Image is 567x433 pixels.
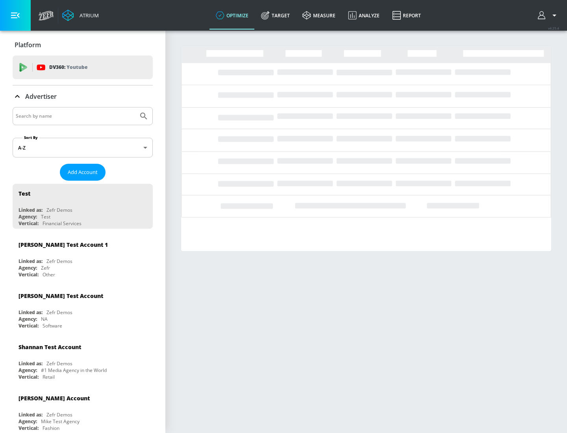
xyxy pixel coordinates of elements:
[19,220,39,227] div: Vertical:
[16,111,135,121] input: Search by name
[19,190,30,197] div: Test
[43,374,55,380] div: Retail
[46,207,72,213] div: Zefr Demos
[19,343,81,351] div: Shannan Test Account
[43,322,62,329] div: Software
[15,41,41,49] p: Platform
[19,258,43,265] div: Linked as:
[342,1,386,30] a: Analyze
[46,309,72,316] div: Zefr Demos
[19,360,43,367] div: Linked as:
[19,265,37,271] div: Agency:
[43,425,59,431] div: Fashion
[43,271,55,278] div: Other
[13,184,153,229] div: TestLinked as:Zefr DemosAgency:TestVertical:Financial Services
[46,258,72,265] div: Zefr Demos
[19,367,37,374] div: Agency:
[60,164,106,181] button: Add Account
[19,394,90,402] div: [PERSON_NAME] Account
[19,271,39,278] div: Vertical:
[386,1,427,30] a: Report
[68,168,98,177] span: Add Account
[76,12,99,19] div: Atrium
[19,316,37,322] div: Agency:
[62,9,99,21] a: Atrium
[22,135,39,140] label: Sort By
[46,360,72,367] div: Zefr Demos
[13,34,153,56] div: Platform
[19,411,43,418] div: Linked as:
[13,56,153,79] div: DV360: Youtube
[209,1,255,30] a: optimize
[19,309,43,316] div: Linked as:
[67,63,87,71] p: Youtube
[41,367,107,374] div: #1 Media Agency in the World
[13,337,153,382] div: Shannan Test AccountLinked as:Zefr DemosAgency:#1 Media Agency in the WorldVertical:Retail
[19,292,103,300] div: [PERSON_NAME] Test Account
[19,207,43,213] div: Linked as:
[41,213,50,220] div: Test
[19,213,37,220] div: Agency:
[19,322,39,329] div: Vertical:
[255,1,296,30] a: Target
[46,411,72,418] div: Zefr Demos
[13,286,153,331] div: [PERSON_NAME] Test AccountLinked as:Zefr DemosAgency:NAVertical:Software
[19,374,39,380] div: Vertical:
[19,241,108,248] div: [PERSON_NAME] Test Account 1
[13,235,153,280] div: [PERSON_NAME] Test Account 1Linked as:Zefr DemosAgency:ZefrVertical:Other
[41,316,48,322] div: NA
[296,1,342,30] a: measure
[19,418,37,425] div: Agency:
[548,26,559,30] span: v 4.25.4
[13,85,153,107] div: Advertiser
[25,92,57,101] p: Advertiser
[13,138,153,157] div: A-Z
[43,220,82,227] div: Financial Services
[19,425,39,431] div: Vertical:
[41,265,50,271] div: Zefr
[49,63,87,72] p: DV360:
[41,418,80,425] div: Mike Test Agency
